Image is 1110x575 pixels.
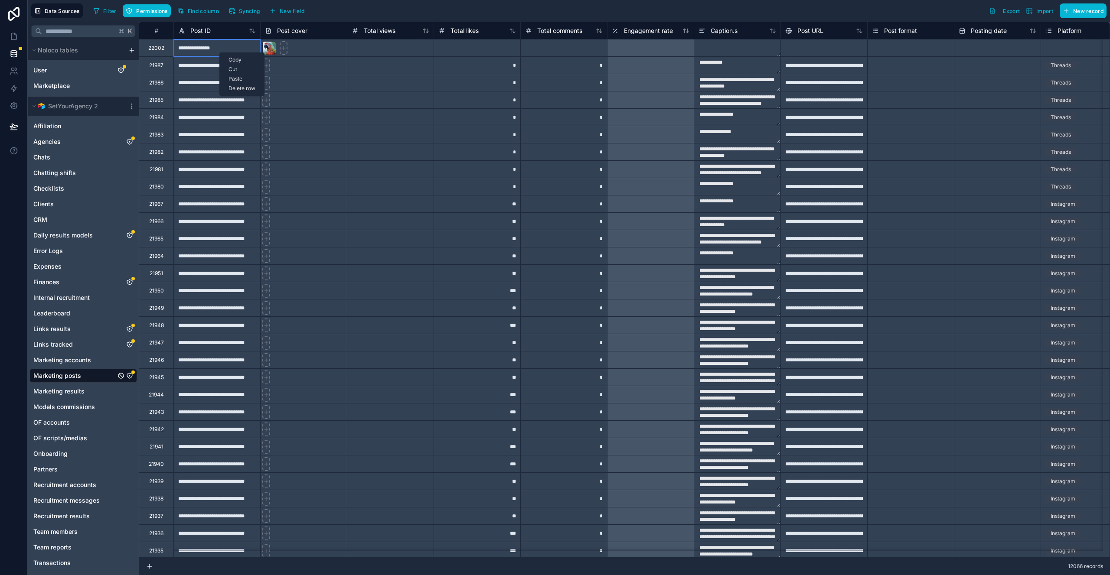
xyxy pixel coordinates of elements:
div: Instagram [1051,443,1075,451]
span: Clients [33,200,54,208]
button: Filter [90,4,120,17]
a: New record [1056,3,1107,18]
a: Affiliation [33,122,116,130]
a: Recruitment results [33,512,116,520]
a: Onboarding [33,449,116,458]
span: Marketing accounts [33,356,91,364]
span: Find column [188,8,219,14]
span: Partners [33,465,58,474]
div: 21940 [149,461,164,468]
div: Threads [1051,96,1071,104]
div: 21984 [149,114,164,121]
a: Marketing results [33,387,116,396]
span: Daily results models [33,231,93,240]
a: OF scripts/medias [33,434,116,442]
span: Leaderboard [33,309,70,318]
div: Checklists [29,182,137,195]
a: OF accounts [33,418,116,427]
div: Delete row [220,84,264,93]
div: 21935 [149,547,163,554]
div: Onboarding [29,447,137,461]
span: Syncing [239,8,260,14]
div: Threads [1051,166,1071,173]
div: CRM [29,213,137,227]
button: New field [266,4,307,17]
div: Instagram [1051,512,1075,520]
div: OF accounts [29,416,137,429]
div: Transactions [29,556,137,570]
span: Caption.s [711,26,738,35]
span: Export [1003,8,1020,14]
a: Marketplace [33,81,107,90]
span: Engagement rate [624,26,673,35]
span: Post URL [797,26,823,35]
span: Onboarding [33,449,68,458]
div: 21951 [150,270,163,277]
button: Export [986,3,1023,18]
span: Links results [33,325,71,333]
div: 21949 [149,305,164,312]
div: Instagram [1051,530,1075,537]
div: 21936 [149,530,163,537]
div: # [146,27,167,34]
span: Team members [33,527,78,536]
button: Airtable LogoSetYourAgency 2 [29,100,125,112]
a: Error Logs [33,247,116,255]
div: Agencies [29,135,137,149]
span: CRM [33,215,47,224]
span: New record [1073,8,1103,14]
div: Links results [29,322,137,336]
div: 21938 [149,495,163,502]
a: Team members [33,527,116,536]
a: Partners [33,465,116,474]
span: Total views [364,26,395,35]
div: Affiliation [29,119,137,133]
a: Leaderboard [33,309,116,318]
div: 21981 [150,166,163,173]
div: Instagram [1051,547,1075,555]
div: 22002 [148,45,164,52]
a: Syncing [225,4,266,17]
a: Transactions [33,559,116,567]
a: Recruitment accounts [33,481,116,489]
button: Noloco tables [29,44,125,56]
div: Expenses [29,260,137,273]
div: Marketing accounts [29,353,137,367]
div: 21950 [149,287,164,294]
div: Team members [29,525,137,539]
a: Clients [33,200,116,208]
div: Instagram [1051,304,1075,312]
div: 21946 [149,357,164,364]
a: Checklists [33,184,116,193]
div: Threads [1051,62,1071,69]
div: Instagram [1051,460,1075,468]
div: Threads [1051,79,1071,87]
span: Marketing results [33,387,85,396]
button: Find column [174,4,222,17]
div: Threads [1051,148,1071,156]
span: SetYourAgency 2 [48,102,98,110]
div: Threads [1051,114,1071,121]
a: Finances [33,278,116,286]
div: Marketing posts [29,369,137,383]
div: Instagram [1051,356,1075,364]
div: Instagram [1051,270,1075,277]
div: Recruitment messages [29,494,137,507]
span: Marketing posts [33,371,81,380]
div: 21941 [150,443,163,450]
div: Marketing results [29,384,137,398]
span: OF accounts [33,418,70,427]
div: Paste [220,74,264,84]
div: Partners [29,462,137,476]
div: 21966 [149,218,163,225]
div: 21967 [149,201,163,208]
div: Instagram [1051,426,1075,433]
span: Permissions [136,8,167,14]
span: Recruitment accounts [33,481,96,489]
span: Filter [103,8,117,14]
a: Internal recruitment [33,293,116,302]
div: 21985 [149,97,163,104]
div: Leaderboard [29,306,137,320]
span: Import [1036,8,1053,14]
span: User [33,66,47,75]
